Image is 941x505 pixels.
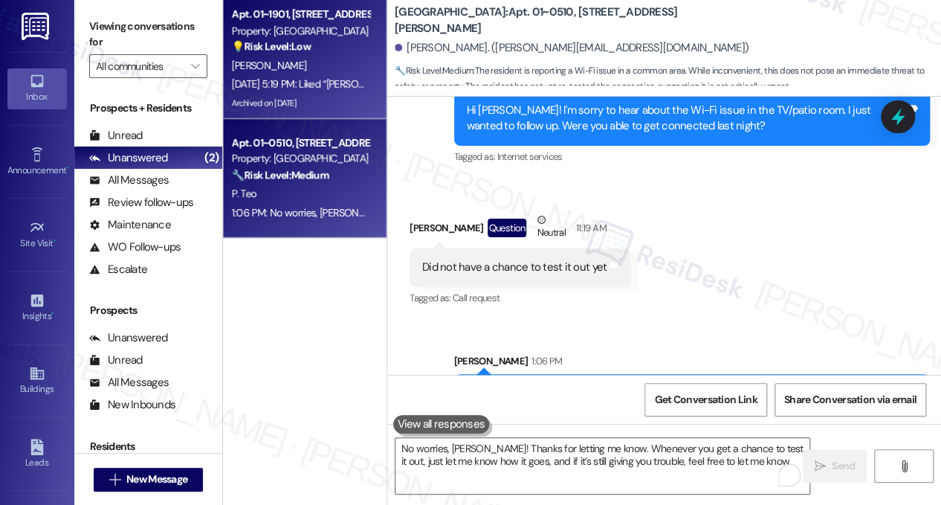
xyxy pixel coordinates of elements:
[395,63,941,95] span: : The resident is reporting a Wi-Fi issue in a common area. While inconvenient, this does not pos...
[109,474,120,486] i: 
[7,215,67,255] a: Site Visit •
[410,287,630,309] div: Tagged as:
[191,60,199,72] i: 
[7,434,67,475] a: Leads
[89,173,169,188] div: All Messages
[232,7,369,22] div: Apt. 01~1901, [STREET_ADDRESS][GEOGRAPHIC_DATA][US_STATE][STREET_ADDRESS]
[201,147,222,170] div: (2)
[775,383,926,416] button: Share Conversation via email
[89,262,147,277] div: Escalate
[230,94,371,112] div: Archived on [DATE]
[467,103,907,135] div: Hi [PERSON_NAME]! I'm sorry to hear about the Wi-Fi issue in the TV/patio room. I just wanted to ...
[395,438,809,494] textarea: To enrich screen reader interactions, please activate Accessibility in Grammarly extension settings
[528,353,562,369] div: 1:06 PM
[454,353,931,374] div: [PERSON_NAME]
[803,449,867,483] button: Send
[832,458,855,474] span: Send
[232,23,369,39] div: Property: [GEOGRAPHIC_DATA]
[74,439,222,454] div: Residents
[7,361,67,401] a: Buildings
[22,13,52,40] img: ResiDesk Logo
[232,59,306,72] span: [PERSON_NAME]
[534,212,568,243] div: Neutral
[66,163,68,173] span: •
[395,4,692,36] b: [GEOGRAPHIC_DATA]: Apt. 01~0510, [STREET_ADDRESS][PERSON_NAME]
[51,309,54,319] span: •
[89,397,175,413] div: New Inbounds
[232,151,369,167] div: Property: [GEOGRAPHIC_DATA]
[89,217,171,233] div: Maintenance
[89,150,168,166] div: Unanswered
[232,168,329,181] strong: 🔧 Risk Level: Medium
[89,128,143,144] div: Unread
[898,460,909,472] i: 
[54,236,56,246] span: •
[89,239,181,255] div: WO Follow-ups
[126,472,187,487] span: New Message
[74,303,222,318] div: Prospects
[7,68,67,109] a: Inbox
[232,135,369,151] div: Apt. 01~0510, [STREET_ADDRESS][PERSON_NAME]
[488,219,527,237] div: Question
[89,375,169,390] div: All Messages
[453,292,499,304] span: Call request
[89,195,193,210] div: Review follow-ups
[395,65,473,77] strong: 🔧 Risk Level: Medium
[94,468,204,492] button: New Message
[422,260,607,275] div: Did not have a chance to test it out yet
[89,330,168,346] div: Unanswered
[784,392,916,408] span: Share Conversation via email
[89,15,207,54] label: Viewing conversations for
[232,39,311,53] strong: 💡 Risk Level: Low
[7,288,67,328] a: Insights •
[96,54,184,78] input: All communities
[410,212,630,248] div: [PERSON_NAME]
[74,100,222,116] div: Prospects + Residents
[497,150,562,163] span: Internet services
[815,460,826,472] i: 
[89,353,143,368] div: Unread
[572,220,607,236] div: 11:19 AM
[654,392,757,408] span: Get Conversation Link
[454,146,931,167] div: Tagged as:
[232,187,256,200] span: P. Teo
[395,40,748,56] div: [PERSON_NAME]. ([PERSON_NAME][EMAIL_ADDRESS][DOMAIN_NAME])
[644,383,766,416] button: Get Conversation Link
